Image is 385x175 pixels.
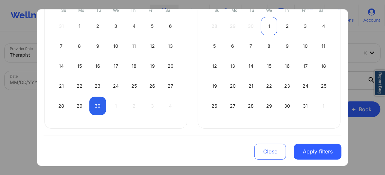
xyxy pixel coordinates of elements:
[297,77,314,95] div: Fri Oct 24 2025
[131,8,136,13] abbr: Thursday
[71,97,88,115] div: Mon Sep 29 2025
[126,37,142,55] div: Thu Sep 11 2025
[279,17,296,35] div: Thu Oct 02 2025
[206,77,223,95] div: Sun Oct 19 2025
[279,97,296,115] div: Thu Oct 30 2025
[71,17,88,35] div: Mon Sep 01 2025
[71,77,88,95] div: Mon Sep 22 2025
[297,97,314,115] div: Fri Oct 31 2025
[266,8,272,13] abbr: Wednesday
[126,77,142,95] div: Thu Sep 25 2025
[108,57,124,75] div: Wed Sep 17 2025
[279,77,296,95] div: Thu Oct 23 2025
[206,97,223,115] div: Sun Oct 26 2025
[297,57,314,75] div: Fri Oct 17 2025
[261,37,278,55] div: Wed Oct 08 2025
[225,37,241,55] div: Mon Oct 06 2025
[215,8,220,13] abbr: Sunday
[126,17,142,35] div: Thu Sep 04 2025
[71,57,88,75] div: Mon Sep 15 2025
[225,77,241,95] div: Mon Oct 20 2025
[284,8,289,13] abbr: Thursday
[162,77,179,95] div: Sat Sep 27 2025
[231,8,237,13] abbr: Monday
[243,57,259,75] div: Tue Oct 14 2025
[71,37,88,55] div: Mon Sep 08 2025
[144,37,161,55] div: Fri Sep 12 2025
[254,144,286,159] button: Close
[96,8,101,13] abbr: Tuesday
[319,8,324,13] abbr: Saturday
[89,97,106,115] div: Tue Sep 30 2025
[144,57,161,75] div: Fri Sep 19 2025
[162,37,179,55] div: Sat Sep 13 2025
[261,17,278,35] div: Wed Oct 01 2025
[162,57,179,75] div: Sat Sep 20 2025
[89,17,106,35] div: Tue Sep 02 2025
[225,97,241,115] div: Mon Oct 27 2025
[78,8,84,13] abbr: Monday
[294,144,341,159] button: Apply filters
[315,17,332,35] div: Sat Oct 04 2025
[315,57,332,75] div: Sat Oct 18 2025
[89,77,106,95] div: Tue Sep 23 2025
[297,37,314,55] div: Fri Oct 10 2025
[261,77,278,95] div: Wed Oct 22 2025
[89,37,106,55] div: Tue Sep 09 2025
[53,77,70,95] div: Sun Sep 21 2025
[53,37,70,55] div: Sun Sep 07 2025
[62,8,66,13] abbr: Sunday
[225,57,241,75] div: Mon Oct 13 2025
[108,37,124,55] div: Wed Sep 10 2025
[53,57,70,75] div: Sun Sep 14 2025
[53,97,70,115] div: Sun Sep 28 2025
[144,77,161,95] div: Fri Sep 26 2025
[243,97,259,115] div: Tue Oct 28 2025
[243,37,259,55] div: Tue Oct 07 2025
[126,57,142,75] div: Thu Sep 18 2025
[315,37,332,55] div: Sat Oct 11 2025
[166,8,171,13] abbr: Saturday
[243,77,259,95] div: Tue Oct 21 2025
[315,77,332,95] div: Sat Oct 25 2025
[279,57,296,75] div: Thu Oct 16 2025
[108,77,124,95] div: Wed Sep 24 2025
[162,17,179,35] div: Sat Sep 06 2025
[206,37,223,55] div: Sun Oct 05 2025
[261,57,278,75] div: Wed Oct 15 2025
[279,37,296,55] div: Thu Oct 09 2025
[206,57,223,75] div: Sun Oct 12 2025
[149,8,153,13] abbr: Friday
[113,8,119,13] abbr: Wednesday
[108,17,124,35] div: Wed Sep 03 2025
[297,17,314,35] div: Fri Oct 03 2025
[302,8,306,13] abbr: Friday
[261,97,278,115] div: Wed Oct 29 2025
[89,57,106,75] div: Tue Sep 16 2025
[144,17,161,35] div: Fri Sep 05 2025
[249,8,254,13] abbr: Tuesday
